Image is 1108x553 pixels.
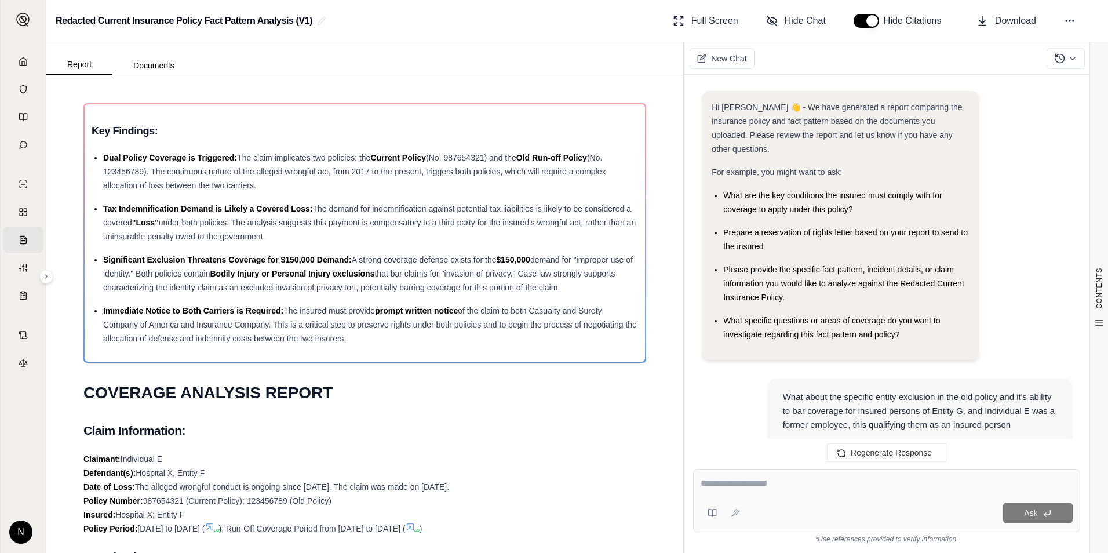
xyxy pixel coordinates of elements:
span: (No. 123456789). The continuous nature of the alleged wrongful act, from 2017 to the present, tri... [103,153,606,190]
a: Coverage Table [3,283,43,308]
button: Report [46,55,112,75]
strong: Insured: [83,510,115,519]
span: 987654321 (Current Policy); 123456789 (Old Policy) [143,496,331,505]
span: Hi [PERSON_NAME] 👋 - We have generated a report comparing the insurance policy and fact pattern b... [712,103,962,154]
a: Legal Search Engine [3,350,43,376]
h2: Redacted Current Insurance Policy Fact Pattern Analysis (V1) [56,10,312,31]
span: Please provide the specific fact pattern, incident details, or claim information you would like t... [723,265,964,302]
span: Dual Policy Coverage is Triggered: [103,153,237,162]
button: New Chat [690,48,754,69]
span: Current Policy [370,153,426,162]
span: [DATE] to [DATE] ( [137,524,205,533]
span: Significant Exclusion Threatens Coverage for $150,000 Demand: [103,255,352,264]
a: Policy Comparisons [3,199,43,225]
span: New Chat [711,53,746,64]
span: (No. 987654321) and the [426,153,516,162]
span: "Loss" [132,218,159,227]
span: prompt written notice [375,306,458,315]
button: Regenerate Response [827,443,946,462]
button: Expand sidebar [39,270,53,283]
div: N [9,521,32,544]
a: Home [3,49,43,74]
strong: Defendant(s): [83,468,136,478]
strong: Policy Period: [83,524,137,533]
button: Ask [1003,503,1073,523]
span: The insured must provide [283,306,375,315]
button: Documents [112,56,195,75]
span: Immediate Notice to Both Carriers is Required: [103,306,283,315]
button: Download [972,9,1041,32]
a: Documents Vault [3,77,43,102]
span: ); Run-Off Coverage Period from [DATE] to [DATE] ( [219,524,406,533]
button: Expand sidebar [12,8,35,31]
button: Hide Chat [761,9,830,32]
span: demand for "improper use of identity." Both policies contain [103,255,633,278]
a: Prompt Library [3,104,43,130]
span: Download [995,14,1036,28]
span: Regenerate Response [851,448,932,457]
span: Prepare a reservation of rights letter based on your report to send to the insured [723,228,968,251]
h1: COVERAGE ANALYSIS REPORT [83,377,646,409]
span: of the claim to both Casualty and Surety Company of America and Insurance Company. This is a crit... [103,306,637,343]
span: CONTENTS [1095,268,1104,309]
span: The claim implicates two policies: the [237,153,370,162]
button: Full Screen [668,9,743,32]
span: $150,000 [497,255,530,264]
strong: Claimant: [83,454,121,464]
span: What are the key conditions the insured must comply with for coverage to apply under this policy? [723,191,942,214]
span: A strong coverage defense exists for the [352,255,497,264]
img: Expand sidebar [16,13,30,27]
span: For example, you might want to ask: [712,168,842,177]
a: Contract Analysis [3,322,43,348]
span: Ask [1024,508,1037,518]
span: Hide Citations [884,14,949,28]
span: Hide Chat [785,14,826,28]
strong: Date of Loss: [83,482,135,492]
div: What about the specific entity exclusion in the old policy and it's ability to bar coverage for i... [783,390,1057,432]
span: ) [420,524,422,533]
a: Claim Coverage [3,227,43,253]
span: The demand for indemnification against potential tax liabilities is likely to be considered a cov... [103,204,631,227]
a: Custom Report [3,255,43,281]
span: What specific questions or areas of coverage do you want to investigate regarding this fact patte... [723,316,940,339]
span: Individual E [121,454,162,464]
span: under both policies. The analysis suggests this payment is compensatory to a third party for the ... [103,218,636,241]
span: The alleged wrongful conduct is ongoing since [DATE]. The claim was made on [DATE]. [135,482,449,492]
span: Hospital X, Entity F [136,468,205,478]
span: Full Screen [691,14,738,28]
a: Single Policy [3,172,43,197]
div: *Use references provided to verify information. [693,532,1080,544]
h2: Claim Information: [83,419,646,443]
h3: Key Findings: [92,121,638,141]
span: Hospital X; Entity F [115,510,184,519]
span: Tax Indemnification Demand is Likely a Covered Loss: [103,204,313,213]
span: Bodily Injury or Personal Injury exclusions [210,269,374,278]
a: Chat [3,132,43,158]
span: Old Run-off Policy [516,153,587,162]
strong: Policy Number: [83,496,143,505]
